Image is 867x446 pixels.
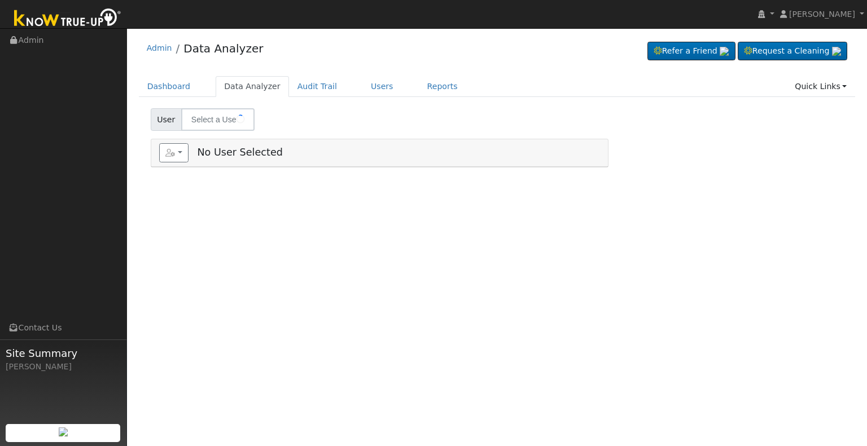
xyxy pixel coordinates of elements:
span: [PERSON_NAME] [789,10,855,19]
img: retrieve [59,427,68,436]
span: Site Summary [6,346,121,361]
img: retrieve [832,47,841,56]
a: Refer a Friend [647,42,735,61]
h5: No User Selected [159,143,600,162]
img: retrieve [720,47,729,56]
a: Request a Cleaning [738,42,847,61]
a: Admin [147,43,172,52]
span: User [151,108,182,131]
img: Know True-Up [8,6,127,32]
a: Users [362,76,402,97]
a: Data Analyzer [183,42,263,55]
a: Audit Trail [289,76,345,97]
a: Data Analyzer [216,76,289,97]
a: Reports [419,76,466,97]
a: Dashboard [139,76,199,97]
a: Quick Links [786,76,855,97]
div: [PERSON_NAME] [6,361,121,373]
input: Select a User [181,108,255,131]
